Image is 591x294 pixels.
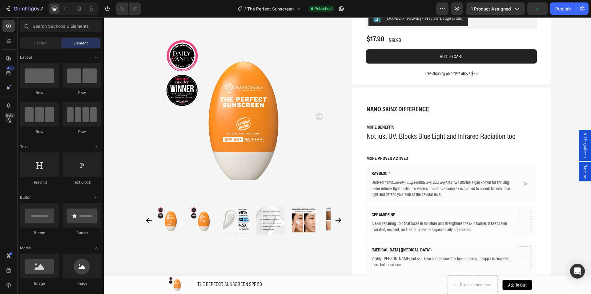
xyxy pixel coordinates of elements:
[104,17,591,294] iframe: Design area
[263,53,432,59] p: Free shipping on orders above $20
[17,36,22,41] img: tab_domain_overview_orange.svg
[23,36,55,40] div: Domain Overview
[244,6,246,12] span: /
[91,193,101,202] span: Toggle open
[20,20,101,32] input: Search Sections & Elements
[268,162,410,180] p: Derived from and , two marine algae known for thriving under intense light in shallow waters, thi...
[399,263,428,273] button: Add to Cart
[284,19,298,27] div: $19.90
[320,162,348,168] i: Laminaria digitata
[262,32,433,46] button: Add to cart
[231,199,238,207] button: Carousel Next Arrow
[419,160,424,172] p: >
[91,52,101,62] span: Toggle open
[268,194,410,201] p: CERAMIDE NP
[17,10,30,15] div: v 4.0.25
[61,36,66,41] img: tab_keywords_by_traffic_grey.svg
[20,281,59,286] div: Image
[40,5,43,12] p: 7
[20,195,31,200] span: Button
[466,2,525,15] button: 1 product assigned
[20,230,59,236] div: Button
[20,180,59,185] div: Heading
[62,230,101,236] div: Button
[6,66,15,71] div: 450
[62,129,101,135] div: Row
[263,88,432,96] p: NANO SKINZ DIFFERENCE
[212,96,219,103] button: Carousel Next Arrow
[418,159,425,174] a: >
[62,281,101,286] div: Image
[263,107,432,113] p: MORE BENEFITS
[62,90,101,96] div: Row
[404,264,423,271] div: Add to Cart
[20,245,31,251] span: Media
[288,162,315,168] i: Chlorella vulgaris
[356,265,389,270] div: Drop element here
[315,6,332,11] span: Published
[93,263,238,271] h1: THE PERFECT SUNSCREEN SPF 50
[10,10,15,15] img: logo_orange.svg
[471,6,511,12] span: 1 product assigned
[62,180,101,185] div: Text Block
[2,2,46,15] button: 7
[570,264,585,279] div: Open Intercom Messenger
[91,142,101,152] span: Toggle open
[268,203,410,215] p: A skin-repairing lipid that locks in moisture and strengthens the skin barrier. It keeps skin hyd...
[478,147,484,162] span: Raybloc
[20,144,28,150] span: Text
[74,40,88,46] span: Element
[20,129,59,135] div: Row
[268,153,410,159] p: RAYBLOC™
[247,6,294,12] span: The Perfect Sunscreen
[263,138,432,144] p: MORE PROVEN ACTIVES
[68,36,104,40] div: Keywords by Traffic
[91,243,101,253] span: Toggle open
[5,113,15,118] div: Beta
[268,230,410,236] p: [MEDICAL_DATA] ([MEDICAL_DATA])
[336,36,359,42] div: Add to cart
[262,16,281,27] div: $17.90
[20,55,32,60] span: Layout
[116,2,141,15] div: Undo/Redo
[34,40,47,46] span: Section
[20,90,59,96] div: Row
[10,16,15,21] img: website_grey.svg
[550,2,576,15] button: Publish
[42,199,49,207] button: Carousel Back Arrow
[478,115,484,141] span: All Ingredients
[263,114,432,124] p: Not just UV. Blocks Blue Light and Infrared Radiation too
[268,238,410,250] p: Visibly [PERSON_NAME] out skin tone and reduces the look of pores. It supports smoother, more bal...
[16,16,68,21] div: Domain: [DOMAIN_NAME]
[555,6,571,12] div: Publish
